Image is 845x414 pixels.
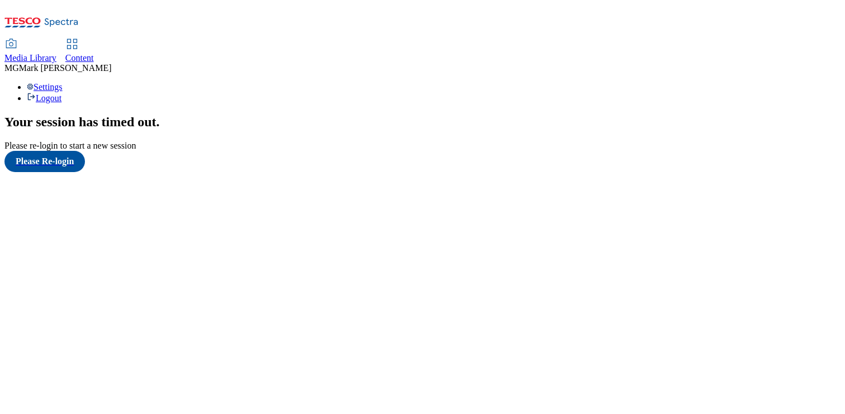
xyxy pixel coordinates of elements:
[4,151,85,172] button: Please Re-login
[4,141,841,151] div: Please re-login to start a new session
[4,63,19,73] span: MG
[27,93,61,103] a: Logout
[4,151,841,172] a: Please Re-login
[4,40,56,63] a: Media Library
[27,82,63,92] a: Settings
[65,53,94,63] span: Content
[156,115,160,129] span: .
[4,53,56,63] span: Media Library
[19,63,112,73] span: Mark [PERSON_NAME]
[4,115,841,130] h2: Your session has timed out
[65,40,94,63] a: Content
